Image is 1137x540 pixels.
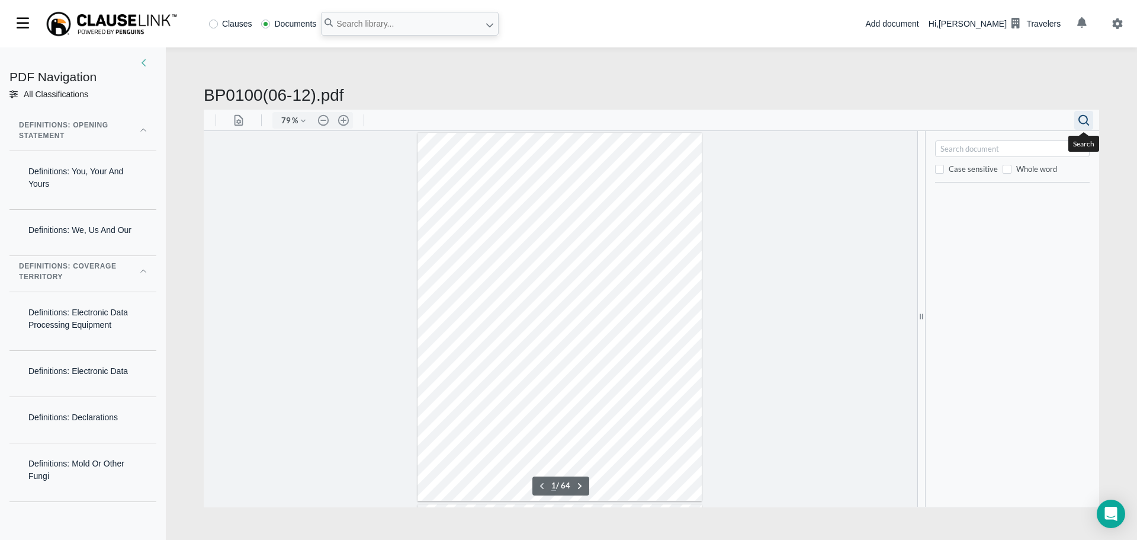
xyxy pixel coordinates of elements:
[735,33,884,45] input: Search document
[19,402,127,433] div: Definitions: Declarations
[19,507,117,538] div: Definitions: Hardware
[204,110,1099,507] iframe: webviewer
[19,120,147,146] button: Definitions: Opening Statement
[204,85,1099,106] h2: BP0100(06-12).pdf
[348,371,352,381] input: Set page
[331,369,345,384] button: Previous page
[865,18,918,30] div: Add document
[740,55,794,64] label: Case sensitive
[24,88,88,101] div: All Classifications
[19,156,147,200] div: Definitions: You, Your And Yours
[19,215,141,246] div: Definitions: We, Us And Our
[19,57,147,69] div: Collapse Panel
[9,69,156,84] h4: PDF Navigation
[869,30,891,39] div: Search
[19,261,147,287] button: Definitions: Coverage Territory
[45,11,178,37] img: ClauseLink
[929,14,1061,34] div: Hi, [PERSON_NAME]
[209,20,252,28] label: Clauses
[19,297,147,341] div: Definitions: Electronic Data Processing Equipment
[321,12,499,36] input: Search library...
[1026,18,1061,30] div: Travelers
[808,55,853,64] label: Whole word
[19,448,147,492] div: Definitions: Mold Or Other Fungi
[731,88,891,397] div: grid
[19,120,126,141] div: Definitions: Opening Statement
[19,261,126,282] div: Definitions: Coverage Territory
[261,20,316,28] label: Documents
[369,369,383,384] button: Next page
[348,371,367,381] form: / 64
[1097,500,1125,528] div: Open Intercom Messenger
[19,356,137,387] div: Definitions: Electronic Data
